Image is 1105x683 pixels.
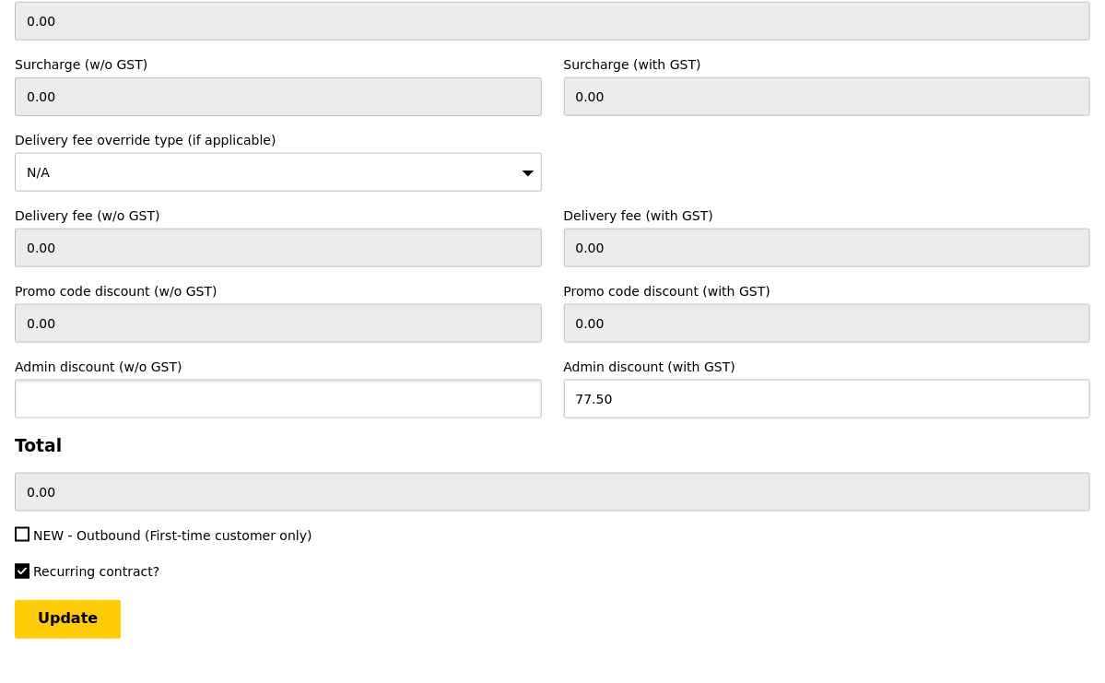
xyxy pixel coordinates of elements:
[564,282,1091,300] label: Promo code discount (with GST)
[15,282,542,300] label: Promo code discount (w/o GST)
[564,358,1091,376] label: Admin discount (with GST)
[564,55,1091,74] label: Surcharge (with GST)
[27,165,50,180] span: N/A
[15,358,542,376] label: Admin discount (w/o GST)
[15,206,542,225] label: Delivery fee (w/o GST)
[15,564,29,579] input: Recurring contract?
[15,131,542,149] label: Delivery fee override type (if applicable)
[33,528,312,543] span: NEW - Outbound (First-time customer only)
[15,55,542,74] label: Surcharge (w/o GST)
[564,206,1091,225] label: Delivery fee (with GST)
[15,600,121,639] input: Update
[33,565,159,580] span: Recurring contract?
[15,436,1090,455] h3: Total
[15,527,29,542] input: NEW - Outbound (First-time customer only)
